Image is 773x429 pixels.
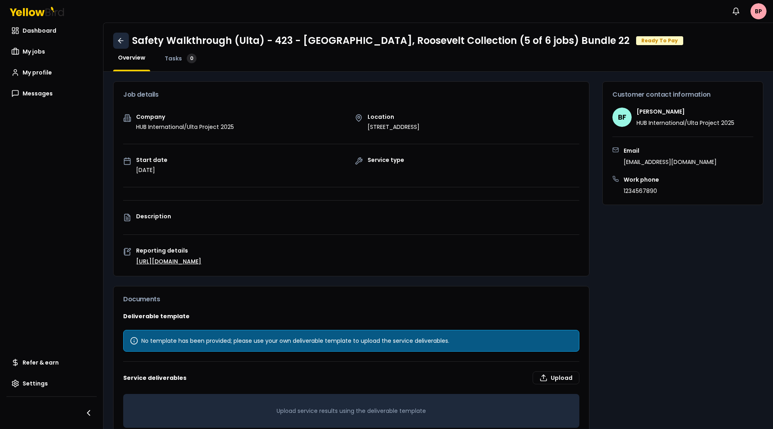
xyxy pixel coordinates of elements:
[23,359,59,367] span: Refer & earn
[637,108,734,116] h4: [PERSON_NAME]
[136,114,234,120] p: Company
[6,64,97,81] a: My profile
[118,54,145,62] span: Overview
[23,379,48,388] span: Settings
[160,54,201,63] a: Tasks0
[6,375,97,392] a: Settings
[23,27,56,35] span: Dashboard
[6,23,97,39] a: Dashboard
[23,68,52,77] span: My profile
[23,89,53,97] span: Messages
[136,157,167,163] p: Start date
[368,123,420,131] p: [STREET_ADDRESS]
[612,91,753,98] h3: Customer contact information
[130,337,573,345] div: No template has been provided; please use your own deliverable template to upload the service del...
[624,147,717,155] h3: Email
[624,187,659,195] p: 1234567890
[136,248,579,253] p: Reporting details
[612,108,632,127] span: BF
[6,85,97,102] a: Messages
[624,158,717,166] p: [EMAIL_ADDRESS][DOMAIN_NAME]
[123,394,579,428] div: Upload service results using the deliverable template
[368,157,404,163] p: Service type
[165,54,182,62] span: Tasks
[132,34,630,47] h1: Safety Walkthrough (Ulta) - 423 - [GEOGRAPHIC_DATA], Roosevelt Collection (5 of 6 jobs) Bundle 22
[23,48,45,56] span: My jobs
[123,312,579,320] h3: Deliverable template
[533,371,579,384] label: Upload
[123,371,579,384] h3: Service deliverables
[123,296,579,303] h3: Documents
[624,176,659,184] h3: Work phone
[113,54,150,62] a: Overview
[136,166,167,174] p: [DATE]
[123,91,579,98] h3: Job details
[6,44,97,60] a: My jobs
[637,119,734,127] p: HUB International/Ulta Project 2025
[750,3,767,19] span: BP
[136,123,234,131] p: HUB International/Ulta Project 2025
[136,213,579,219] p: Description
[187,54,196,63] div: 0
[636,36,683,45] div: Ready To Pay
[6,354,97,371] a: Refer & earn
[368,114,420,120] p: Location
[136,257,201,265] a: [URL][DOMAIN_NAME]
